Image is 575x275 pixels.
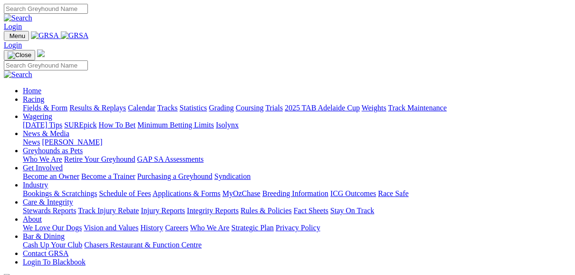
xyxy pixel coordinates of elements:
[23,215,42,223] a: About
[42,138,102,146] a: [PERSON_NAME]
[165,224,188,232] a: Careers
[262,189,328,197] a: Breeding Information
[4,4,88,14] input: Search
[276,224,320,232] a: Privacy Policy
[99,189,151,197] a: Schedule of Fees
[23,189,571,198] div: Industry
[23,189,97,197] a: Bookings & Scratchings
[4,41,22,49] a: Login
[231,224,274,232] a: Strategic Plan
[4,70,32,79] img: Search
[128,104,155,112] a: Calendar
[23,241,571,249] div: Bar & Dining
[23,241,82,249] a: Cash Up Your Club
[23,104,571,112] div: Racing
[141,206,185,215] a: Injury Reports
[362,104,386,112] a: Weights
[330,189,376,197] a: ICG Outcomes
[236,104,264,112] a: Coursing
[214,172,250,180] a: Syndication
[23,206,571,215] div: Care & Integrity
[240,206,292,215] a: Rules & Policies
[99,121,136,129] a: How To Bet
[4,60,88,70] input: Search
[153,189,220,197] a: Applications & Forms
[4,22,22,30] a: Login
[23,224,82,232] a: We Love Our Dogs
[23,224,571,232] div: About
[4,31,29,41] button: Toggle navigation
[23,138,571,147] div: News & Media
[61,31,89,40] img: GRSA
[137,121,214,129] a: Minimum Betting Limits
[37,49,45,57] img: logo-grsa-white.png
[8,51,31,59] img: Close
[388,104,447,112] a: Track Maintenance
[64,155,135,163] a: Retire Your Greyhound
[137,172,212,180] a: Purchasing a Greyhound
[4,14,32,22] img: Search
[23,104,67,112] a: Fields & Form
[23,129,69,137] a: News & Media
[187,206,239,215] a: Integrity Reports
[330,206,374,215] a: Stay On Track
[157,104,178,112] a: Tracks
[23,121,62,129] a: [DATE] Tips
[23,249,68,257] a: Contact GRSA
[23,181,48,189] a: Industry
[4,50,35,60] button: Toggle navigation
[209,104,234,112] a: Grading
[84,224,138,232] a: Vision and Values
[180,104,207,112] a: Statistics
[294,206,328,215] a: Fact Sheets
[23,172,79,180] a: Become an Owner
[23,155,62,163] a: Who We Are
[140,224,163,232] a: History
[137,155,204,163] a: GAP SA Assessments
[23,164,63,172] a: Get Involved
[23,155,571,164] div: Greyhounds as Pets
[81,172,135,180] a: Become a Trainer
[23,95,44,103] a: Racing
[78,206,139,215] a: Track Injury Rebate
[23,232,65,240] a: Bar & Dining
[23,206,76,215] a: Stewards Reports
[216,121,239,129] a: Isolynx
[222,189,260,197] a: MyOzChase
[23,138,40,146] a: News
[190,224,230,232] a: Who We Are
[23,258,86,266] a: Login To Blackbook
[378,189,408,197] a: Race Safe
[265,104,283,112] a: Trials
[10,32,25,39] span: Menu
[23,172,571,181] div: Get Involved
[23,87,41,95] a: Home
[31,31,59,40] img: GRSA
[64,121,96,129] a: SUREpick
[84,241,201,249] a: Chasers Restaurant & Function Centre
[69,104,126,112] a: Results & Replays
[23,112,52,120] a: Wagering
[23,198,73,206] a: Care & Integrity
[23,147,83,155] a: Greyhounds as Pets
[23,121,571,129] div: Wagering
[285,104,360,112] a: 2025 TAB Adelaide Cup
